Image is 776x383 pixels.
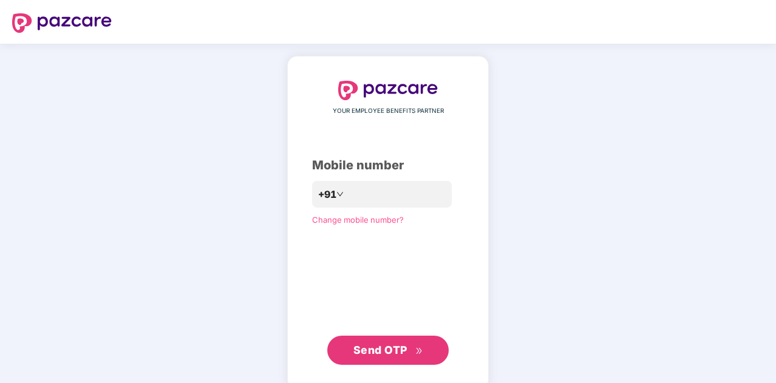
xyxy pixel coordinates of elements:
img: logo [12,13,112,33]
div: Mobile number [312,156,464,175]
span: YOUR EMPLOYEE BENEFITS PARTNER [333,106,444,116]
span: Send OTP [353,344,407,356]
span: +91 [318,187,336,202]
a: Change mobile number? [312,215,404,225]
button: Send OTPdouble-right [327,336,449,365]
img: logo [338,81,438,100]
span: down [336,191,344,198]
span: double-right [415,347,423,355]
